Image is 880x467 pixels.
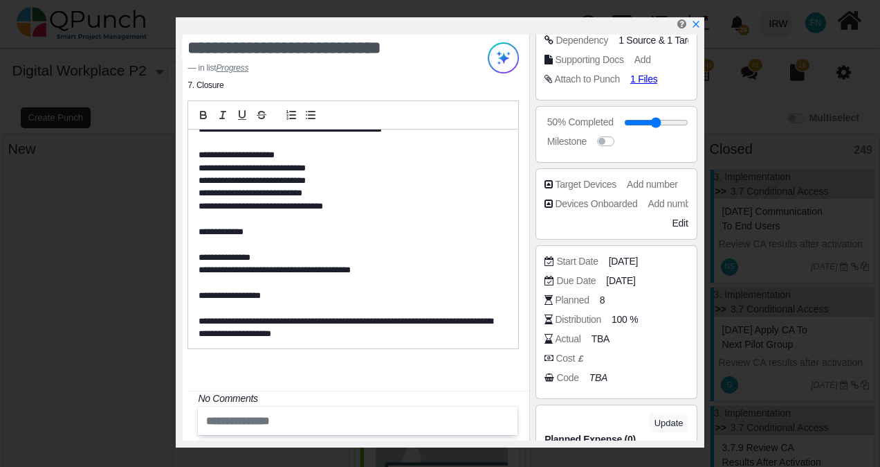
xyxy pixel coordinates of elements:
[216,63,248,73] u: Progress
[488,42,519,73] img: Try writing with AI
[672,218,688,229] span: Edit
[556,33,608,48] div: Dependency
[592,332,609,346] span: TBA
[556,371,578,385] div: Code
[555,177,616,192] div: Target Devices
[198,393,257,404] i: No Comments
[691,19,701,30] a: x
[555,332,580,346] div: Actual
[618,33,700,48] span: &
[555,53,623,67] div: Supporting Docs
[618,35,656,46] span: <div class="badge badge-secondary"> 7.1. Review intune enrolment FS</div>
[627,179,677,190] span: Add number
[555,197,637,211] div: Devices Onboarded
[691,19,701,29] svg: x
[612,312,638,327] span: 100 %
[555,312,601,327] div: Distribution
[600,293,605,308] span: 8
[556,274,596,288] div: Due Date
[667,35,700,46] span: <div class="badge badge-secondary"> 7.3. Lessons learnt FS</div>
[187,62,460,74] footer: in list
[187,79,223,91] li: 7. Closure
[648,198,698,209] span: Add number
[547,134,587,149] div: Milestone
[216,63,248,73] cite: Source Title
[556,351,587,366] div: Cost
[547,115,614,130] div: 50% Completed
[634,54,651,65] span: Add
[578,353,583,364] b: £
[555,293,589,308] div: Planned
[606,274,635,288] span: [DATE]
[589,372,607,383] i: TBA
[630,73,657,85] span: 1 Files
[650,414,688,432] button: Update
[554,72,620,87] div: Attach to Punch
[544,434,636,445] strong: Planned Expense (0)
[609,254,638,269] span: [DATE]
[677,19,686,29] i: Edit Punch
[556,254,598,269] div: Start Date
